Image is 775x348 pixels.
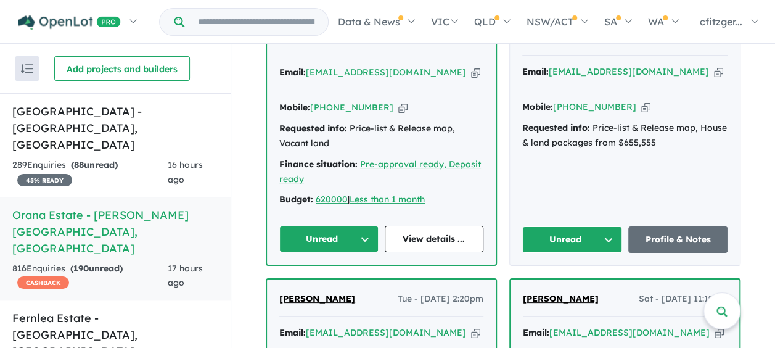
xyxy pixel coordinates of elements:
div: | [279,193,483,207]
button: Copy [714,65,723,78]
strong: Email: [522,66,549,77]
div: Price-list & Release map, Vacant land [279,122,483,151]
span: 88 [74,159,84,170]
button: Add projects and builders [54,56,190,81]
a: [PERSON_NAME] [279,292,355,307]
img: Openlot PRO Logo White [18,15,121,30]
strong: Email: [523,327,549,338]
a: Pre-approval ready, Deposit ready [279,159,481,184]
button: Unread [522,226,622,253]
strong: Mobile: [279,102,310,113]
button: Copy [471,66,480,79]
button: Copy [641,101,650,114]
h5: Orana Estate - [PERSON_NAME][GEOGRAPHIC_DATA] , [GEOGRAPHIC_DATA] [12,207,218,257]
strong: Email: [279,67,306,78]
a: [PHONE_NUMBER] [310,102,393,113]
button: Unread [279,226,379,252]
button: Copy [715,326,724,339]
input: Try estate name, suburb, builder or developer [187,9,326,35]
strong: Finance situation: [279,159,358,170]
a: 620000 [316,194,348,205]
div: Price-list & Release map, House & land packages from $655,555 [522,121,728,151]
span: Sat - [DATE] 11:19pm [639,292,727,307]
span: CASHBACK [17,276,69,289]
button: Copy [471,326,480,339]
a: [EMAIL_ADDRESS][DOMAIN_NAME] [306,67,466,78]
a: Profile & Notes [628,226,728,253]
strong: ( unread) [70,263,123,274]
a: [PERSON_NAME] [523,292,599,307]
a: [EMAIL_ADDRESS][DOMAIN_NAME] [549,327,710,338]
button: Copy [398,101,408,114]
span: 190 [73,263,89,274]
img: sort.svg [21,64,33,73]
span: [PERSON_NAME] [279,293,355,304]
span: 16 hours ago [167,159,202,185]
span: cfitzger... [700,15,742,28]
span: 45 % READY [17,174,72,186]
span: Tue - [DATE] 2:20pm [398,292,483,307]
a: Less than 1 month [350,194,425,205]
h5: [GEOGRAPHIC_DATA] - [GEOGRAPHIC_DATA] , [GEOGRAPHIC_DATA] [12,103,218,153]
strong: Requested info: [522,122,590,133]
span: 17 hours ago [168,263,203,289]
strong: ( unread) [71,159,118,170]
div: 289 Enquir ies [12,158,167,188]
strong: Email: [279,327,306,338]
strong: Mobile: [522,101,553,112]
strong: Requested info: [279,123,347,134]
strong: Budget: [279,194,313,205]
a: [PHONE_NUMBER] [553,101,636,112]
a: View details ... [385,226,484,252]
a: [EMAIL_ADDRESS][DOMAIN_NAME] [306,327,466,338]
a: [EMAIL_ADDRESS][DOMAIN_NAME] [549,66,709,77]
div: 816 Enquir ies [12,262,168,291]
span: [PERSON_NAME] [523,293,599,304]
